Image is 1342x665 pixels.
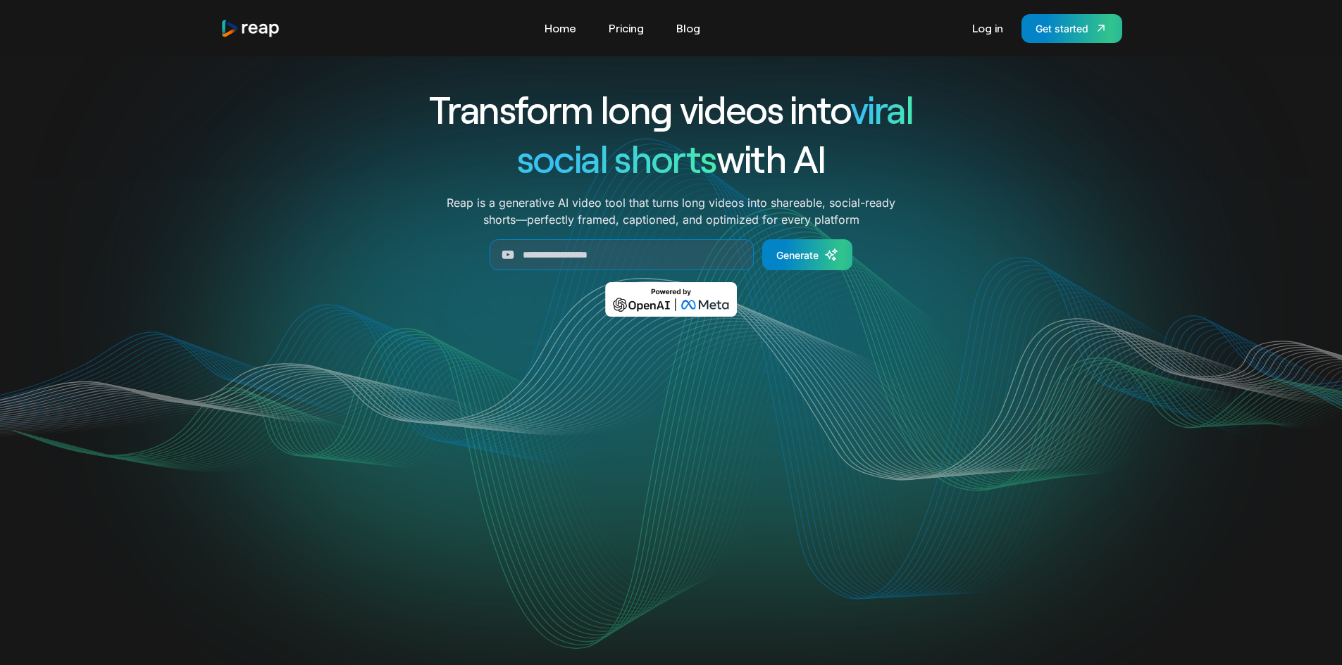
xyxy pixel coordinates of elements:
[378,134,964,183] h1: with AI
[447,194,895,228] p: Reap is a generative AI video tool that turns long videos into shareable, social-ready shorts—per...
[378,84,964,134] h1: Transform long videos into
[965,17,1010,39] a: Log in
[605,282,737,317] img: Powered by OpenAI & Meta
[378,239,964,270] form: Generate Form
[538,17,583,39] a: Home
[1021,14,1122,43] a: Get started
[762,239,852,270] a: Generate
[669,17,707,39] a: Blog
[387,337,955,621] video: Your browser does not support the video tag.
[1036,21,1088,36] div: Get started
[850,86,913,132] span: viral
[220,19,281,38] a: home
[517,135,716,181] span: social shorts
[602,17,651,39] a: Pricing
[776,248,819,262] div: Generate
